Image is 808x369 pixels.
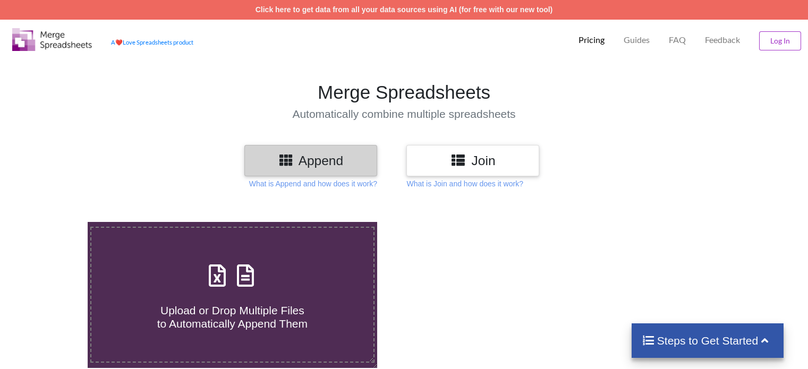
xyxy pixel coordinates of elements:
h3: Append [252,153,369,168]
p: Pricing [579,35,605,46]
a: AheartLove Spreadsheets product [111,39,193,46]
p: Guides [624,35,650,46]
button: Log In [759,31,801,50]
a: Click here to get data from all your data sources using AI (for free with our new tool) [256,5,553,14]
p: What is Append and how does it work? [249,178,377,189]
span: heart [115,39,123,46]
img: Logo.png [12,28,92,51]
span: Upload or Drop Multiple Files to Automatically Append Them [157,304,308,330]
p: What is Join and how does it work? [406,178,523,189]
span: Feedback [705,36,740,44]
h3: Join [414,153,531,168]
h4: Steps to Get Started [642,334,773,347]
p: FAQ [669,35,686,46]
